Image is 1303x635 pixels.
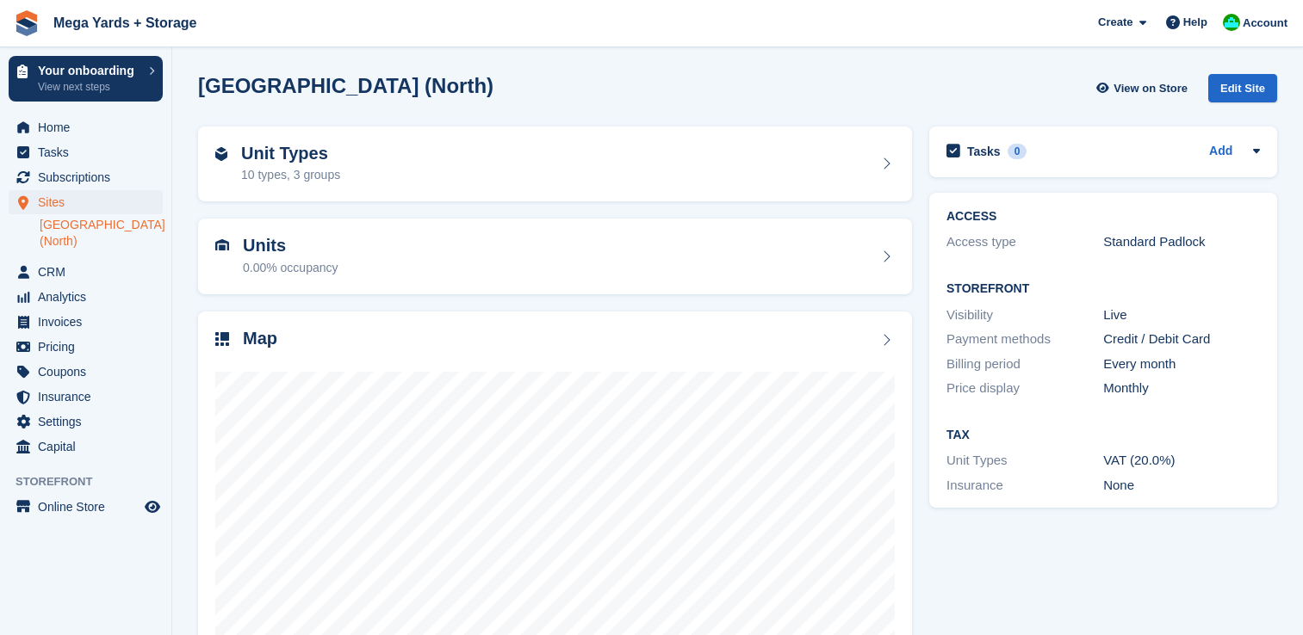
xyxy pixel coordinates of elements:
span: Sites [38,190,141,214]
a: Units 0.00% occupancy [198,219,912,294]
span: View on Store [1114,80,1188,97]
a: Your onboarding View next steps [9,56,163,102]
span: Tasks [38,140,141,164]
h2: Tasks [967,144,1001,159]
h2: ACCESS [946,210,1260,224]
img: unit-type-icn-2b2737a686de81e16bb02015468b77c625bbabd49415b5ef34ead5e3b44a266d.svg [215,147,227,161]
span: Create [1098,14,1132,31]
div: None [1103,476,1260,496]
a: menu [9,165,163,189]
span: Subscriptions [38,165,141,189]
img: stora-icon-8386f47178a22dfd0bd8f6a31ec36ba5ce8667c1dd55bd0f319d3a0aa187defe.svg [14,10,40,36]
a: menu [9,190,163,214]
div: Insurance [946,476,1103,496]
p: Your onboarding [38,65,140,77]
img: unit-icn-7be61d7bf1b0ce9d3e12c5938cc71ed9869f7b940bace4675aadf7bd6d80202e.svg [215,239,229,251]
a: menu [9,140,163,164]
p: View next steps [38,79,140,95]
div: Unit Types [946,451,1103,471]
a: menu [9,335,163,359]
a: Add [1209,142,1232,162]
span: Invoices [38,310,141,334]
span: Home [38,115,141,139]
div: Standard Padlock [1103,232,1260,252]
span: Online Store [38,495,141,519]
span: CRM [38,260,141,284]
a: menu [9,360,163,384]
h2: Tax [946,428,1260,442]
a: [GEOGRAPHIC_DATA] (North) [40,217,163,250]
span: Coupons [38,360,141,384]
a: Edit Site [1208,74,1277,109]
h2: Map [243,329,277,348]
div: Monthly [1103,379,1260,398]
a: Mega Yards + Storage [47,9,203,37]
div: Price display [946,379,1103,398]
div: Visibility [946,305,1103,325]
a: menu [9,310,163,334]
h2: Unit Types [241,144,340,163]
div: 0 [1008,144,1027,159]
h2: Units [243,236,338,256]
h2: [GEOGRAPHIC_DATA] (North) [198,74,493,97]
div: Billing period [946,354,1103,374]
div: VAT (20.0%) [1103,451,1260,471]
span: Analytics [38,285,141,309]
div: Credit / Debit Card [1103,330,1260,349]
img: map-icn-33ee37083ee616e46c38cad1a60f524a97daa1e2b2c8c0bc3eb3415660979fc1.svg [215,332,229,346]
img: Ben Ainscough [1223,14,1240,31]
div: Every month [1103,354,1260,374]
span: Settings [38,410,141,434]
a: menu [9,435,163,459]
a: Preview store [142,496,163,517]
a: menu [9,385,163,409]
span: Capital [38,435,141,459]
span: Help [1183,14,1207,31]
span: Storefront [16,473,171,490]
div: 0.00% occupancy [243,259,338,277]
a: menu [9,285,163,309]
span: Account [1243,15,1287,32]
div: Live [1103,305,1260,325]
div: Access type [946,232,1103,252]
a: menu [9,495,163,519]
div: Payment methods [946,330,1103,349]
div: Edit Site [1208,74,1277,102]
a: Unit Types 10 types, 3 groups [198,126,912,202]
div: 10 types, 3 groups [241,166,340,184]
h2: Storefront [946,282,1260,296]
a: View on Store [1094,74,1194,102]
span: Pricing [38,335,141,359]
a: menu [9,115,163,139]
a: menu [9,410,163,434]
a: menu [9,260,163,284]
span: Insurance [38,385,141,409]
